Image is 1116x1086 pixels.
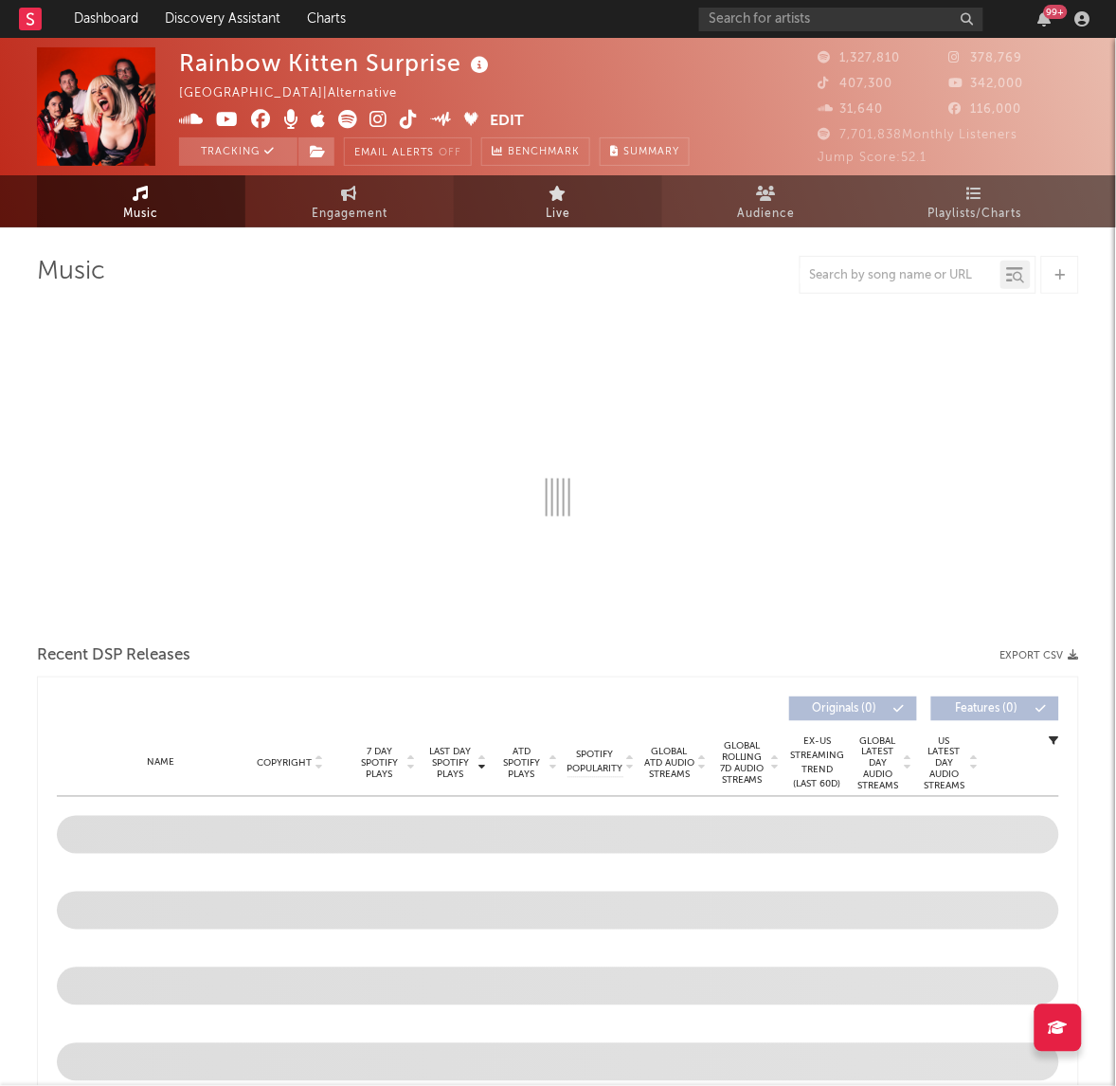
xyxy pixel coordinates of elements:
span: Jump Score: 52.1 [819,152,927,164]
span: 1,327,810 [819,52,901,64]
span: 407,300 [819,78,893,90]
button: Email AlertsOff [344,137,472,166]
a: Engagement [245,175,454,227]
span: 116,000 [949,103,1022,116]
a: Live [454,175,662,227]
span: Global ATD Audio Streams [643,747,695,781]
span: Originals ( 0 ) [801,703,889,715]
em: Off [439,148,461,158]
span: Last Day Spotify Plays [425,747,476,781]
span: Global Latest Day Audio Streams [855,735,901,792]
span: Benchmark [508,141,580,164]
div: Rainbow Kitten Surprise [179,47,494,79]
a: Audience [662,175,871,227]
input: Search by song name or URL [801,268,1000,283]
span: Playlists/Charts [928,203,1022,226]
span: Global Rolling 7D Audio Streams [716,741,768,787]
span: Summary [623,147,679,157]
div: 99 + [1044,5,1068,19]
button: Features(0) [931,697,1059,721]
div: Ex-US Streaming Trend (Last 60D) [789,735,846,792]
span: Live [546,203,570,226]
span: Copyright [257,758,312,769]
a: Music [37,175,245,227]
button: Originals(0) [789,697,917,721]
span: Audience [738,203,796,226]
button: 99+ [1038,11,1052,27]
button: Edit [491,110,525,134]
span: 31,640 [819,103,884,116]
span: Features ( 0 ) [944,703,1031,715]
input: Search for artists [699,8,983,31]
button: Summary [600,137,690,166]
span: Recent DSP Releases [37,644,190,667]
span: 342,000 [949,78,1024,90]
span: 378,769 [949,52,1023,64]
span: Music [124,203,159,226]
button: Tracking [179,137,297,166]
a: Playlists/Charts [871,175,1079,227]
span: Engagement [312,203,387,226]
div: [GEOGRAPHIC_DATA] | Alternative [179,82,419,105]
span: Spotify Popularity [567,749,623,777]
span: 7 Day Spotify Plays [354,747,405,781]
span: ATD Spotify Plays [496,747,547,781]
div: Name [95,756,226,770]
span: 7,701,838 Monthly Listeners [819,129,1018,141]
span: US Latest Day Audio Streams [922,735,967,792]
a: Benchmark [481,137,590,166]
button: Export CSV [1000,650,1079,661]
